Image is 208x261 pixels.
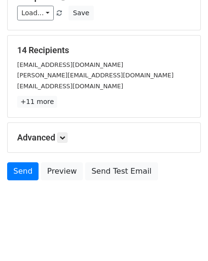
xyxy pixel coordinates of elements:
[85,162,158,180] a: Send Test Email
[17,132,191,143] h5: Advanced
[17,83,123,90] small: [EMAIL_ADDRESS][DOMAIN_NAME]
[160,215,208,261] iframe: Chat Widget
[17,96,57,108] a: +11 more
[17,61,123,68] small: [EMAIL_ADDRESS][DOMAIN_NAME]
[41,162,83,180] a: Preview
[17,72,174,79] small: [PERSON_NAME][EMAIL_ADDRESS][DOMAIN_NAME]
[17,45,191,56] h5: 14 Recipients
[7,162,39,180] a: Send
[17,6,54,20] a: Load...
[69,6,93,20] button: Save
